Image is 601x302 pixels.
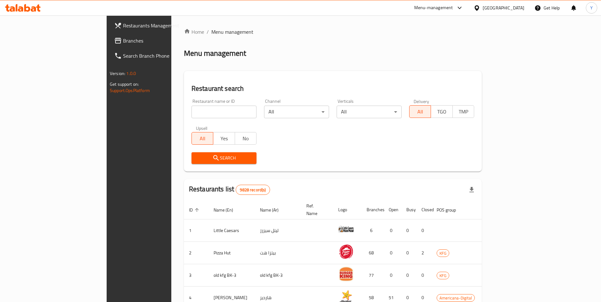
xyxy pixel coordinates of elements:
[213,132,235,145] button: Yes
[437,294,474,302] span: Americana-Digital
[184,28,482,36] nav: breadcrumb
[414,99,429,103] label: Delivery
[412,107,428,116] span: All
[123,52,202,60] span: Search Branch Phone
[464,182,479,197] div: Export file
[384,200,401,219] th: Open
[362,264,384,287] td: 77
[455,107,472,116] span: TMP
[333,200,362,219] th: Logo
[255,264,301,287] td: old kfg BK-3
[431,105,452,118] button: TGO
[110,80,139,88] span: Get support on:
[189,184,270,195] h2: Restaurants list
[255,219,301,242] td: ليتل سيزرز
[416,200,432,219] th: Closed
[209,219,255,242] td: Little Caesars
[338,244,354,259] img: Pizza Hut
[211,28,253,36] span: Menu management
[207,28,209,36] li: /
[362,219,384,242] td: 6
[109,48,207,63] a: Search Branch Phone
[236,187,269,193] span: 9828 record(s)
[437,272,449,279] span: KFG
[338,266,354,282] img: old kfg BK-3
[189,206,201,214] span: ID
[126,69,136,78] span: 1.0.0
[109,18,207,33] a: Restaurants Management
[236,185,270,195] div: Total records count
[384,264,401,287] td: 0
[184,48,246,58] h2: Menu management
[123,37,202,44] span: Branches
[401,242,416,264] td: 0
[235,132,256,145] button: No
[109,33,207,48] a: Branches
[401,219,416,242] td: 0
[414,4,453,12] div: Menu-management
[362,200,384,219] th: Branches
[191,132,213,145] button: All
[384,242,401,264] td: 0
[260,206,287,214] span: Name (Ar)
[255,242,301,264] td: بيتزا هت
[209,264,255,287] td: old kfg BK-3
[337,106,402,118] div: All
[590,4,593,11] span: Y
[437,206,464,214] span: POS group
[401,200,416,219] th: Busy
[110,86,150,95] a: Support.OpsPlatform
[238,134,254,143] span: No
[264,106,329,118] div: All
[437,250,449,257] span: KFG
[409,105,431,118] button: All
[214,206,241,214] span: Name (En)
[123,22,202,29] span: Restaurants Management
[110,69,125,78] span: Version:
[452,105,474,118] button: TMP
[416,219,432,242] td: 0
[196,126,208,130] label: Upsell
[416,264,432,287] td: 0
[401,264,416,287] td: 0
[209,242,255,264] td: Pizza Hut
[483,4,524,11] div: [GEOGRAPHIC_DATA]
[362,242,384,264] td: 68
[194,134,211,143] span: All
[338,221,354,237] img: Little Caesars
[384,219,401,242] td: 0
[306,202,326,217] span: Ref. Name
[216,134,232,143] span: Yes
[191,152,256,164] button: Search
[191,106,256,118] input: Search for restaurant name or ID..
[433,107,450,116] span: TGO
[191,84,474,93] h2: Restaurant search
[416,242,432,264] td: 2
[197,154,251,162] span: Search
